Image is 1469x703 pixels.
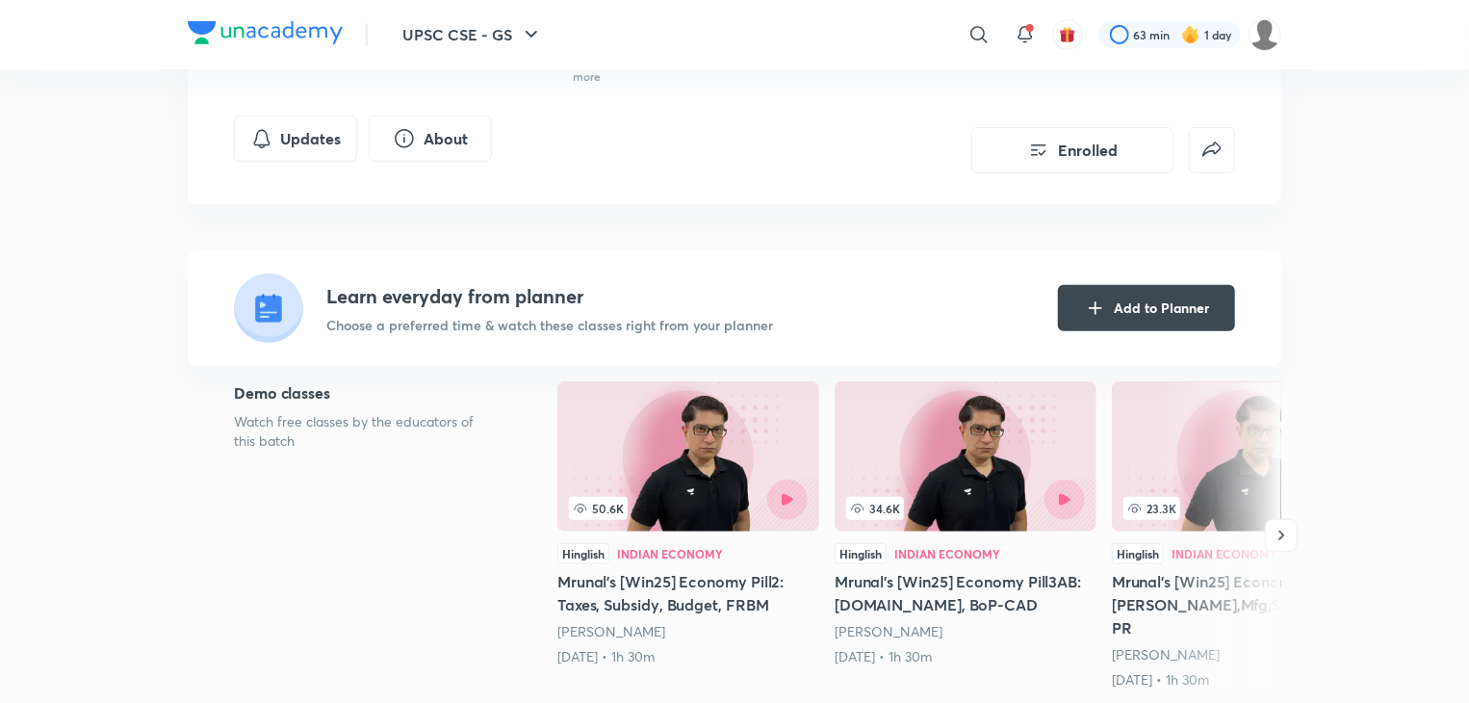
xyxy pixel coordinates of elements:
[1189,127,1235,173] button: false
[835,622,1096,641] div: Mrunal Patel
[1112,543,1164,564] div: Hinglish
[1112,570,1374,639] h5: Mrunal’s [Win25] Economy Pill4ABC: [PERSON_NAME],Mfg,Service,EoD,IPR
[1112,381,1374,690] a: Mrunal’s [Win25] Economy Pill4ABC: Agri,Mfg,Service,EoD,IPR
[971,127,1173,173] button: Enrolled
[557,381,819,666] a: Mrunal’s [Win25] Economy Pill2: Taxes, Subsidy, Budget, FRBM
[1059,26,1076,43] img: avatar
[234,412,496,451] p: Watch free classes by the educators of this batch
[617,548,723,560] div: Indian Economy
[1058,285,1235,331] button: Add to Planner
[557,381,819,666] a: 50.6KHinglishIndian EconomyMrunal’s [Win25] Economy Pill2: Taxes, Subsidy, Budget, FRBM[PERSON_NA...
[557,543,609,564] div: Hinglish
[369,116,492,162] button: About
[894,548,1000,560] div: Indian Economy
[326,315,773,335] p: Choose a preferred time & watch these classes right from your planner
[1123,497,1180,520] span: 23.3K
[835,622,942,640] a: [PERSON_NAME]
[188,21,343,49] a: Company Logo
[326,282,773,311] h4: Learn everyday from planner
[835,381,1096,666] a: 34.6KHinglishIndian EconomyMrunal’s [Win25] Economy Pill3AB: [DOMAIN_NAME], BoP-CAD[PERSON_NAME][...
[569,497,628,520] span: 50.6K
[188,21,343,44] img: Company Logo
[835,647,1096,666] div: 16th Apr • 1h 30m
[1249,18,1281,51] img: Dharvi Panchal
[1112,645,1220,664] a: [PERSON_NAME]
[1112,381,1374,690] a: 23.3KHinglishIndian EconomyMrunal’s [Win25] Economy Pill4ABC: [PERSON_NAME],Mfg,Service,EoD,IPR[P...
[1181,25,1200,44] img: streak
[846,497,904,520] span: 34.6K
[234,381,496,404] h5: Demo classes
[557,622,819,641] div: Mrunal Patel
[391,15,554,54] button: UPSC CSE - GS
[557,622,665,640] a: [PERSON_NAME]
[835,543,887,564] div: Hinglish
[234,116,357,162] button: Updates
[1052,19,1083,50] button: avatar
[557,647,819,666] div: 6th Apr • 1h 30m
[835,381,1096,666] a: Mrunal’s [Win25] Economy Pill3AB: Intl.Trade, BoP-CAD
[557,570,819,616] h5: Mrunal’s [Win25] Economy Pill2: Taxes, Subsidy, Budget, FRBM
[1112,645,1374,664] div: Mrunal Patel
[1112,670,1374,690] div: 23rd Apr • 1h 30m
[835,570,1096,616] h5: Mrunal’s [Win25] Economy Pill3AB: [DOMAIN_NAME], BoP-CAD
